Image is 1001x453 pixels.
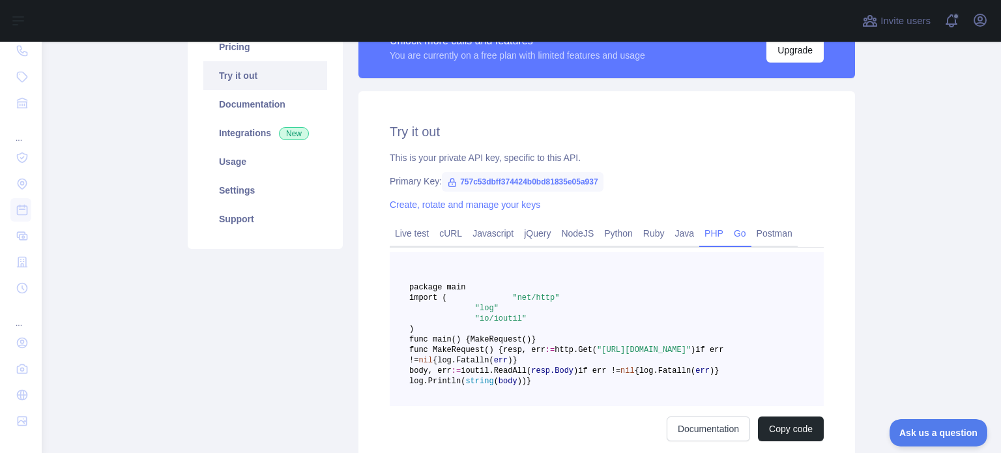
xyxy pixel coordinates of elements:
span: )) [517,377,527,386]
span: := [452,366,461,375]
span: log.Println( [409,377,465,386]
a: Javascript [467,223,519,244]
span: log.Fatalln( [639,366,695,375]
span: if err != [578,366,620,375]
div: Primary Key: [390,175,824,188]
span: log.Fatalln( [437,356,493,365]
a: Postman [751,223,798,244]
div: ... [10,117,31,143]
a: Integrations New [203,119,327,147]
span: func MakeRequest() { [409,345,503,355]
span: } [512,356,517,365]
span: http.Get( [555,345,597,355]
iframe: Toggle Customer Support [890,419,988,446]
span: } [527,377,531,386]
span: 757c53dbff374424b0bd81835e05a937 [442,172,603,192]
a: Usage [203,147,327,176]
span: := [545,345,555,355]
a: Documentation [667,416,750,441]
span: { [433,356,437,365]
a: Pricing [203,33,327,61]
span: { [635,366,639,375]
span: ) [573,366,578,375]
span: ) [508,356,512,365]
span: } [531,335,536,344]
span: ioutil.ReadAll( [461,366,531,375]
button: Upgrade [766,38,824,63]
span: resp, err [503,345,545,355]
span: package main [409,283,465,292]
span: Invite users [880,14,931,29]
span: import ( [409,293,447,302]
span: nil [620,366,635,375]
a: Settings [203,176,327,205]
a: jQuery [519,223,556,244]
span: "[URL][DOMAIN_NAME]" [597,345,691,355]
span: resp.Body [531,366,573,375]
span: "io/ioutil" [475,314,527,323]
span: func main() { [409,335,471,344]
span: body, err [409,366,452,375]
a: PHP [699,223,729,244]
button: Invite users [860,10,933,31]
div: You are currently on a free plan with limited features and usage [390,49,645,62]
span: "log" [475,304,499,313]
a: NodeJS [556,223,599,244]
span: string [465,377,493,386]
span: err [494,356,508,365]
a: Python [599,223,638,244]
span: ) [710,366,714,375]
div: ... [10,302,31,329]
a: Try it out [203,61,327,90]
span: ) [409,325,414,334]
div: This is your private API key, specific to this API. [390,151,824,164]
span: body [499,377,517,386]
span: ) [691,345,695,355]
a: Support [203,205,327,233]
a: Live test [390,223,434,244]
a: Create, rotate and manage your keys [390,199,540,210]
button: Copy code [758,416,824,441]
a: Ruby [638,223,670,244]
a: Go [729,223,751,244]
span: "net/http" [512,293,559,302]
a: Java [670,223,700,244]
span: New [279,127,309,140]
span: err [695,366,710,375]
span: nil [418,356,433,365]
span: MakeRequest() [471,335,532,344]
span: } [714,366,719,375]
h2: Try it out [390,123,824,141]
span: ( [494,377,499,386]
a: cURL [434,223,467,244]
a: Documentation [203,90,327,119]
